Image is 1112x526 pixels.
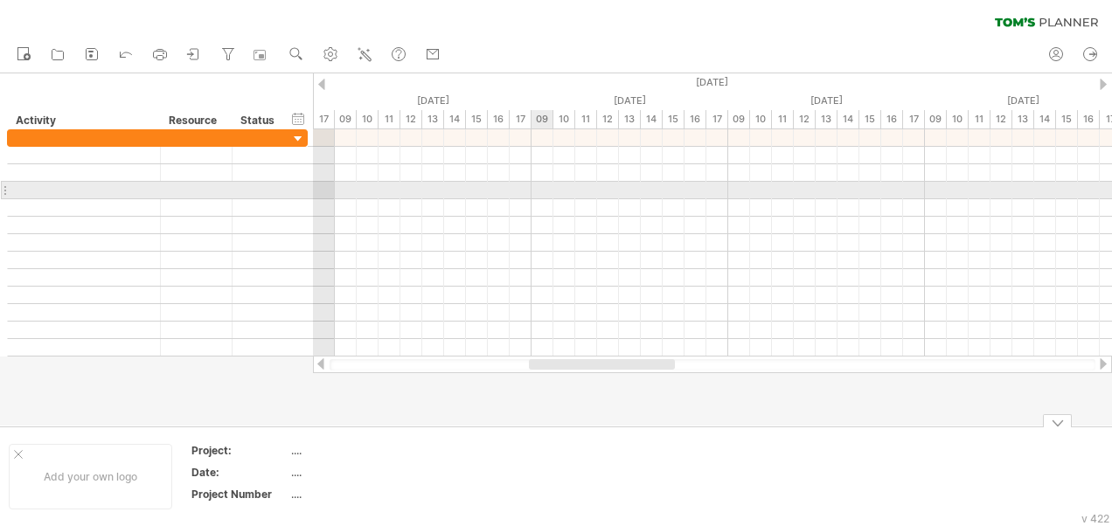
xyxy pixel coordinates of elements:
[969,110,990,128] div: 11
[169,112,222,129] div: Resource
[772,110,794,128] div: 11
[9,444,172,509] div: Add your own logo
[291,487,438,502] div: ....
[444,110,466,128] div: 14
[837,110,859,128] div: 14
[291,443,438,458] div: ....
[663,110,685,128] div: 15
[685,110,706,128] div: 16
[597,110,619,128] div: 12
[313,110,335,128] div: 17
[291,465,438,480] div: ....
[510,110,532,128] div: 17
[379,110,400,128] div: 11
[1012,110,1034,128] div: 13
[191,487,288,502] div: Project Number
[619,110,641,128] div: 13
[925,110,947,128] div: 09
[641,110,663,128] div: 14
[532,92,728,110] div: Tuesday, 12 August 2025
[1056,110,1078,128] div: 15
[240,112,279,129] div: Status
[422,110,444,128] div: 13
[728,110,750,128] div: 09
[794,110,816,128] div: 12
[553,110,575,128] div: 10
[1078,110,1100,128] div: 16
[706,110,728,128] div: 17
[903,110,925,128] div: 17
[947,110,969,128] div: 10
[1081,512,1109,525] div: v 422
[575,110,597,128] div: 11
[466,110,488,128] div: 15
[335,92,532,110] div: Monday, 11 August 2025
[881,110,903,128] div: 16
[1043,414,1072,427] div: hide legend
[357,110,379,128] div: 10
[400,110,422,128] div: 12
[750,110,772,128] div: 10
[859,110,881,128] div: 15
[16,112,150,129] div: Activity
[1034,110,1056,128] div: 14
[728,92,925,110] div: Wednesday, 13 August 2025
[532,110,553,128] div: 09
[335,110,357,128] div: 09
[191,443,288,458] div: Project:
[990,110,1012,128] div: 12
[191,465,288,480] div: Date:
[816,110,837,128] div: 13
[488,110,510,128] div: 16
